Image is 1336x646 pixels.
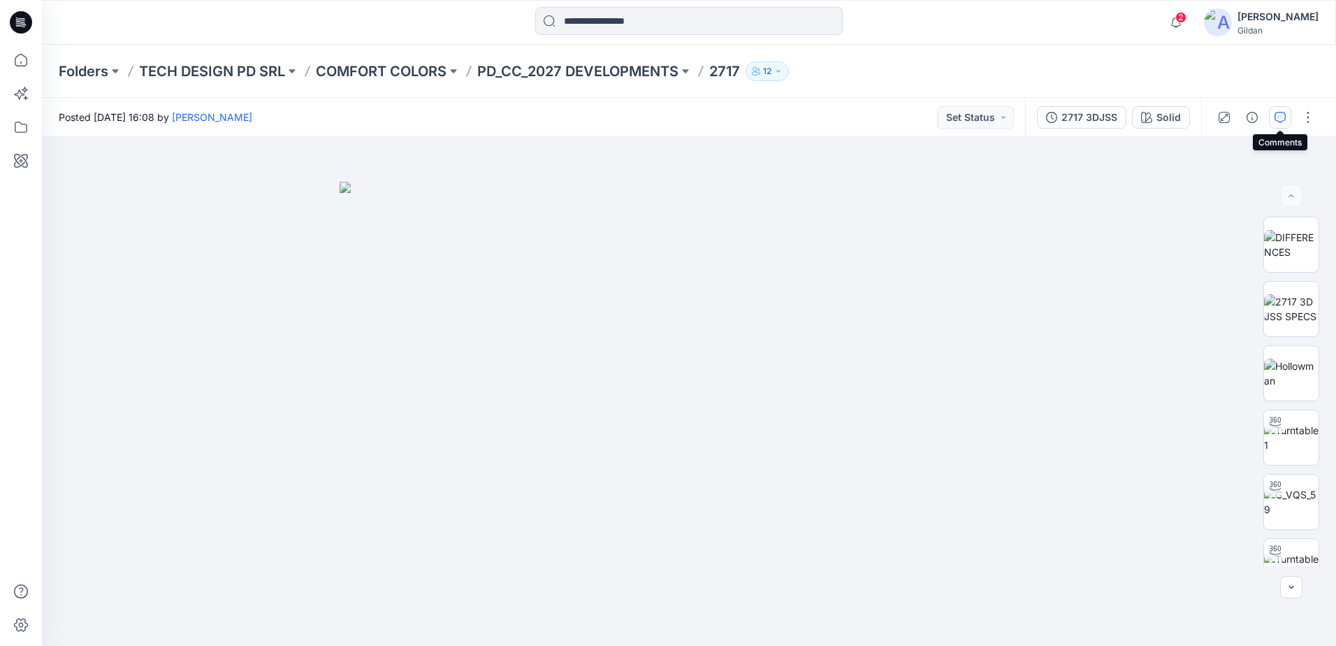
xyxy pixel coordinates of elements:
a: COMFORT COLORS [316,62,446,81]
img: 2717 3D JSS SPECS [1264,294,1319,324]
div: [PERSON_NAME] [1237,8,1319,25]
img: DIFFERENCES [1264,230,1319,259]
span: 2 [1175,12,1186,23]
span: Posted [DATE] 16:08 by [59,110,252,124]
img: eyJhbGciOiJIUzI1NiIsImtpZCI6IjAiLCJzbHQiOiJzZXMiLCJ0eXAiOiJKV1QifQ.eyJkYXRhIjp7InR5cGUiOiJzdG9yYW... [340,182,1038,646]
div: Gildan [1237,25,1319,36]
a: PD_CC_2027 DEVELOPMENTS [477,62,678,81]
img: Turntable 2 [1264,552,1319,581]
div: 2717 3DJSS [1061,110,1117,125]
img: avatar [1204,8,1232,36]
img: Hollowman [1264,359,1319,388]
a: Folders [59,62,108,81]
button: Solid [1132,106,1190,129]
p: 2717 [709,62,740,81]
a: TECH DESIGN PD SRL [139,62,285,81]
div: Solid [1156,110,1181,125]
a: [PERSON_NAME] [172,111,252,123]
button: 12 [746,62,789,81]
p: 12 [763,64,771,79]
img: Turntable 1 [1264,423,1319,452]
button: Details [1241,106,1263,129]
button: 2717 3DJSS [1037,106,1126,129]
img: G_VQS_59 [1264,487,1319,517]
